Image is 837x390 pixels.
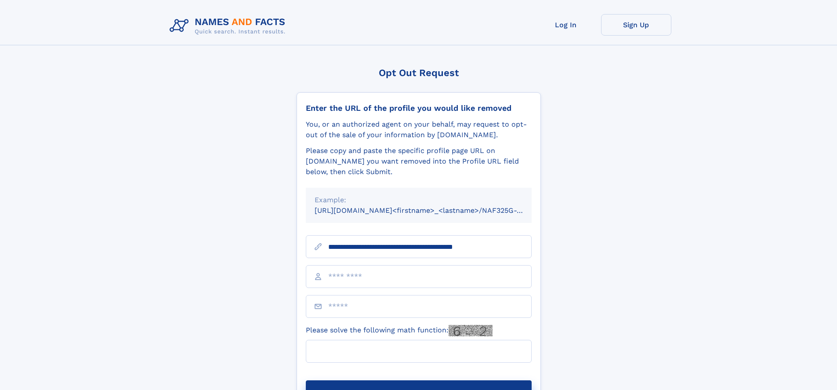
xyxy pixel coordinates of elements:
div: Opt Out Request [297,67,541,78]
img: Logo Names and Facts [166,14,293,38]
div: Example: [315,195,523,205]
label: Please solve the following math function: [306,325,493,336]
small: [URL][DOMAIN_NAME]<firstname>_<lastname>/NAF325G-xxxxxxxx [315,206,548,215]
a: Log In [531,14,601,36]
div: Enter the URL of the profile you would like removed [306,103,532,113]
div: Please copy and paste the specific profile page URL on [DOMAIN_NAME] you want removed into the Pr... [306,146,532,177]
a: Sign Up [601,14,671,36]
div: You, or an authorized agent on your behalf, may request to opt-out of the sale of your informatio... [306,119,532,140]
